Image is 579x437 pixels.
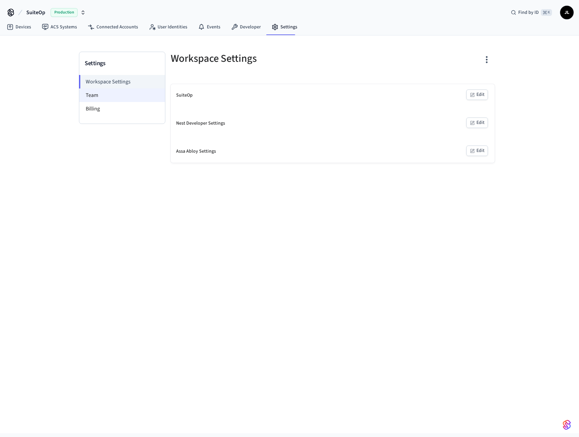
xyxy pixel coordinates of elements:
[563,419,571,430] img: SeamLogoGradient.69752ec5.svg
[79,102,165,115] li: Billing
[26,8,45,17] span: SuiteOp
[226,21,266,33] a: Developer
[36,21,82,33] a: ACS Systems
[171,52,329,66] h5: Workspace Settings
[51,8,78,17] span: Production
[82,21,143,33] a: Connected Accounts
[79,88,165,102] li: Team
[85,59,160,68] h3: Settings
[176,120,225,127] div: Nest Developer Settings
[518,9,539,16] span: Find by ID
[176,148,216,155] div: Assa Abloy Settings
[466,118,488,128] button: Edit
[505,6,557,19] div: Find by ID⌘ K
[79,75,165,88] li: Workspace Settings
[143,21,193,33] a: User Identities
[541,9,552,16] span: ⌘ K
[560,6,574,19] button: JL
[193,21,226,33] a: Events
[466,146,488,156] button: Edit
[1,21,36,33] a: Devices
[561,6,573,19] span: JL
[466,89,488,100] button: Edit
[266,21,303,33] a: Settings
[176,92,193,99] div: SuiteOp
